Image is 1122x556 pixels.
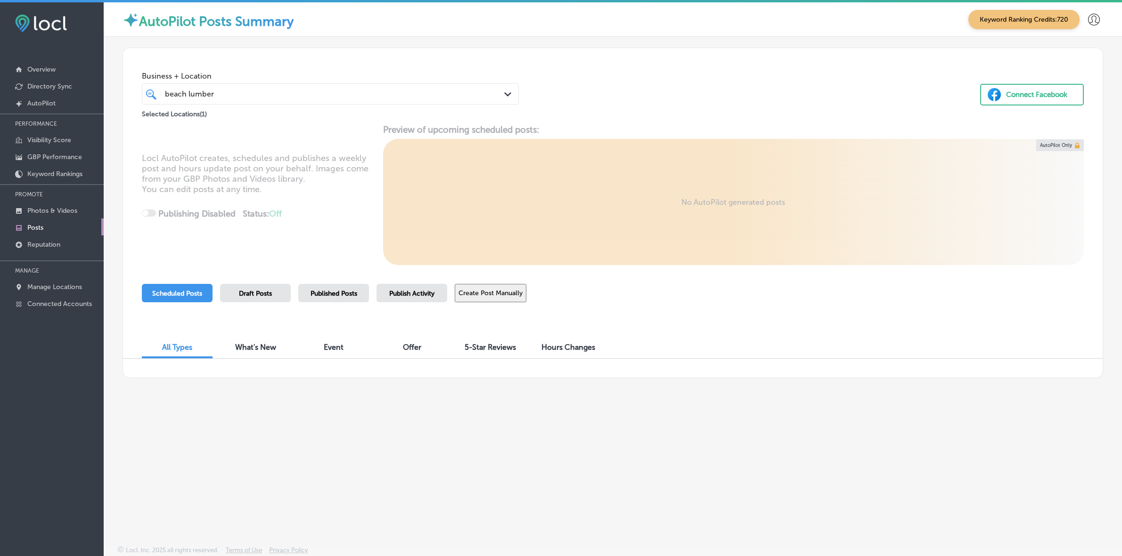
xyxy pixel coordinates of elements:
span: Draft Posts [239,290,272,298]
span: Published Posts [311,290,357,298]
span: Event [324,343,344,352]
p: Keyword Rankings [27,170,82,178]
span: Business + Location [142,72,519,81]
p: Directory Sync [27,82,72,90]
span: Publish Activity [389,290,434,298]
span: All Types [162,343,192,352]
span: 5-Star Reviews [465,343,516,352]
label: AutoPilot Posts Summary [139,14,294,29]
button: Connect Facebook [980,84,1084,105]
p: GBP Performance [27,153,82,161]
img: fda3e92497d09a02dc62c9cd864e3231.png [15,15,67,32]
p: Connected Accounts [27,300,92,308]
p: Posts [27,224,43,232]
div: Connect Facebook [1006,88,1067,102]
span: What's New [235,343,276,352]
p: Overview [27,65,56,73]
span: Keyword Ranking Credits: 720 [968,10,1080,29]
button: Create Post Manually [455,284,526,302]
span: Scheduled Posts [152,290,202,298]
p: Photos & Videos [27,207,77,215]
p: AutoPilot [27,99,56,107]
p: Manage Locations [27,283,82,291]
img: autopilot-icon [123,12,139,28]
p: Visibility Score [27,136,71,144]
span: Hours Changes [541,343,595,352]
span: Offer [403,343,421,352]
p: Selected Locations ( 1 ) [142,106,207,118]
p: Locl, Inc. 2025 all rights reserved. [126,547,219,554]
p: Reputation [27,241,60,249]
